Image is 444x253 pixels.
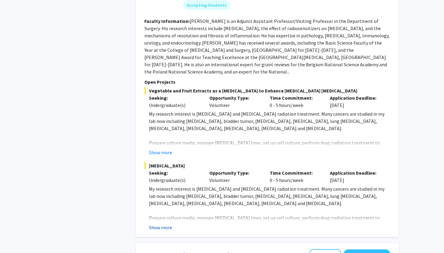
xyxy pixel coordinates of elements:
[209,94,261,102] p: Opportunity Type:
[270,169,321,176] p: Time Commitment:
[149,169,200,176] p: Seeking:
[149,140,383,160] span: Prepare culture media, manage [MEDICAL_DATA] lines, set up cell culture, perform drug/radiation t...
[144,18,390,75] fg-read-more: [PERSON_NAME] is an Adjunct Assistant Professor/Visiting Professor in the Department of Surgery. ...
[183,0,230,10] mat-chip: Accepting Students
[270,94,321,102] p: Time Commitment:
[265,94,326,109] div: 0 - 5 hours/week
[265,169,326,184] div: 0 - 5 hours/week
[205,169,265,184] div: Volunteer
[144,78,390,86] p: Open Projects
[149,149,172,156] button: Show more
[149,215,383,235] span: Prepare culture media, manage [MEDICAL_DATA] lines, set up cell culture, perform drug/radiation t...
[325,169,386,184] div: [DATE]
[205,94,265,109] div: Volunteer
[149,111,384,131] span: My research interest is [MEDICAL_DATA] and [MEDICAL_DATA] radiation treatment. Many cancers are s...
[144,18,190,24] b: Faculty Information:
[149,186,384,206] span: My research interest is [MEDICAL_DATA] and [MEDICAL_DATA] radiation treatment. Many cancers are s...
[330,169,381,176] p: Application Deadline:
[149,176,200,184] div: Undergraduate(s)
[5,226,26,248] iframe: Chat
[330,94,381,102] p: Application Deadline:
[209,169,261,176] p: Opportunity Type:
[325,94,386,109] div: [DATE]
[149,102,200,109] div: Undergraduate(s)
[149,224,172,231] button: Show more
[144,87,390,94] span: Vegetable and Fruit Extracts as a [MEDICAL_DATA] to Enhance [MEDICAL_DATA] [MEDICAL_DATA]
[149,94,200,102] p: Seeking:
[144,162,390,169] span: [MEDICAL_DATA]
